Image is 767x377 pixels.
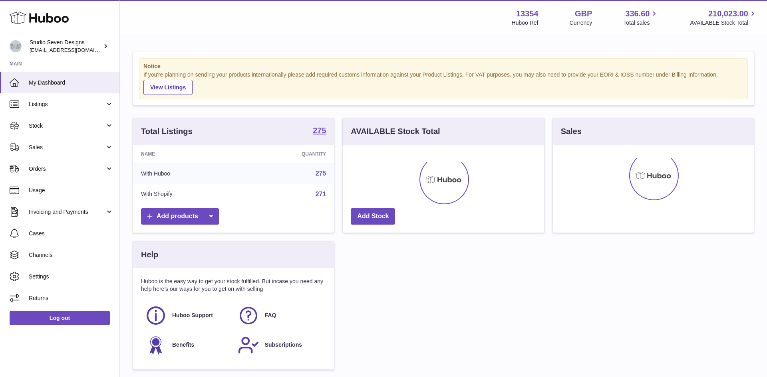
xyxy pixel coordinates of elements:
a: 275 [316,170,326,177]
img: contact.studiosevendesigns@gmail.com [10,40,22,52]
span: FAQ [265,312,276,319]
span: 210,023.00 [708,8,748,19]
th: Quantity [241,145,334,163]
span: Stock [29,122,105,130]
span: Listings [29,101,105,108]
div: If you're planning on sending your products internationally please add required customs informati... [143,71,743,95]
h3: Total Listings [141,126,193,137]
strong: GBP [575,8,592,19]
a: Subscriptions [238,334,322,356]
span: [EMAIL_ADDRESS][DOMAIN_NAME] [30,47,117,53]
div: Studio Seven Designs [30,39,101,54]
span: Benefits [172,341,194,349]
a: FAQ [238,305,322,326]
span: AVAILABLE Stock Total [690,19,757,27]
strong: 13354 [516,8,538,19]
span: Total sales [623,19,659,27]
a: 275 [313,126,326,136]
span: Subscriptions [265,341,302,349]
span: Huboo Support [172,312,213,319]
h3: Sales [561,126,582,137]
div: Currency [570,19,592,27]
h3: AVAILABLE Stock Total [351,126,440,137]
span: Returns [29,294,113,302]
td: With Shopify [133,184,241,205]
a: 336.60 Total sales [623,8,659,27]
span: Usage [29,187,113,194]
a: Add Stock [351,208,395,225]
span: Cases [29,230,113,237]
span: Sales [29,144,105,151]
span: Settings [29,273,113,280]
a: Huboo Support [145,305,230,326]
span: My Dashboard [29,79,113,87]
h3: Help [141,249,158,260]
strong: Notice [143,63,743,70]
span: Invoicing and Payments [29,208,105,216]
p: Huboo is the easy way to get your stock fulfilled. But incase you need any help here's our ways f... [141,278,326,293]
a: View Listings [143,80,193,95]
span: Orders [29,165,105,173]
span: 336.60 [625,8,650,19]
a: 210,023.00 AVAILABLE Stock Total [690,8,757,27]
a: Log out [10,311,110,325]
div: Huboo Ref [512,19,538,27]
a: 271 [316,191,326,197]
span: Channels [29,251,113,259]
a: Add products [141,208,219,225]
a: Benefits [145,334,230,356]
strong: 275 [313,126,326,134]
td: With Huboo [133,163,241,184]
th: Name [133,145,241,163]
